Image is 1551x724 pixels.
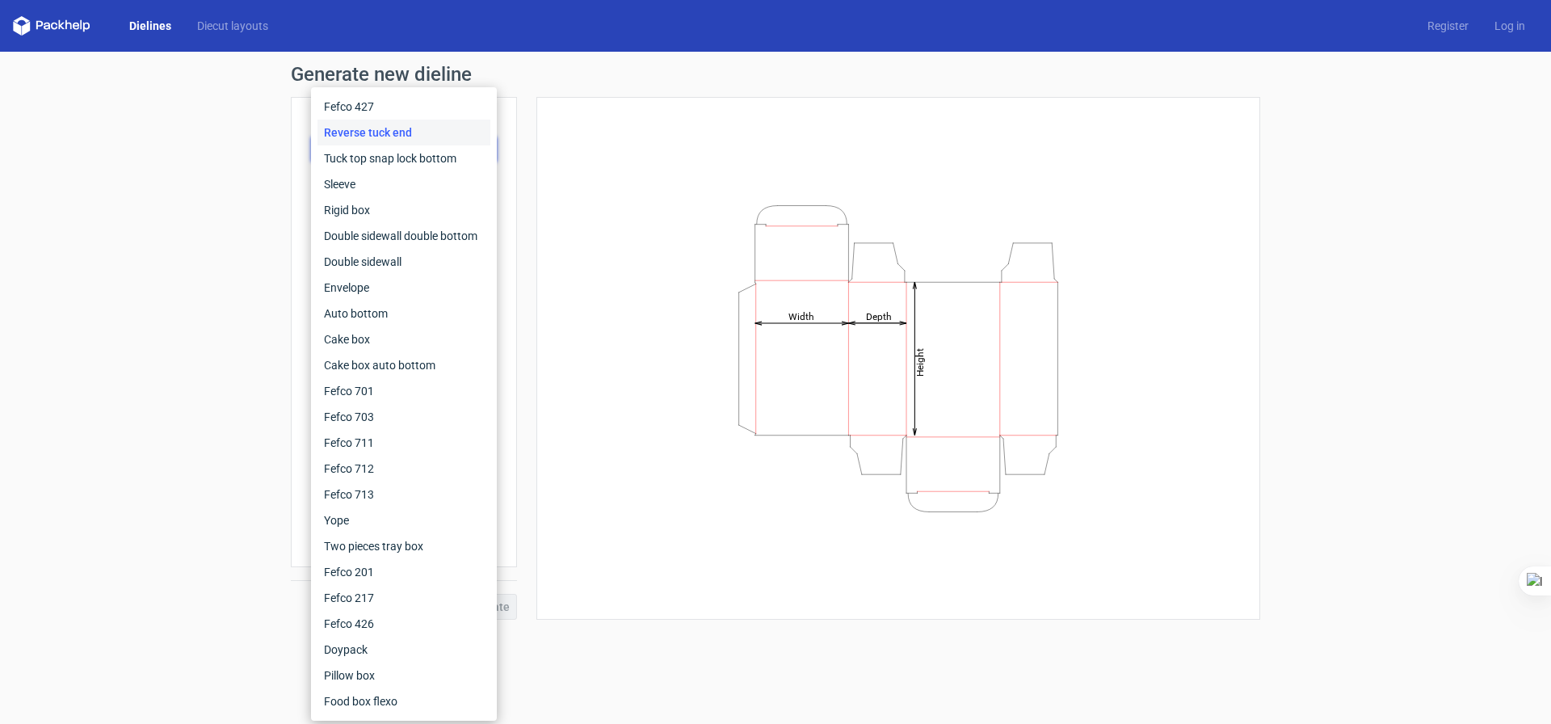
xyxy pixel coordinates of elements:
div: Tuck top snap lock bottom [317,145,490,171]
h1: Generate new dieline [291,65,1260,84]
div: Fefco 701 [317,378,490,404]
tspan: Width [788,310,814,322]
div: Double sidewall [317,249,490,275]
div: Cake box [317,326,490,352]
a: Diecut layouts [184,18,281,34]
tspan: Height [914,347,926,376]
div: Fefco 703 [317,404,490,430]
div: Reverse tuck end [317,120,490,145]
div: Fefco 711 [317,430,490,456]
a: Register [1414,18,1482,34]
div: Envelope [317,275,490,301]
a: Log in [1482,18,1538,34]
div: Auto bottom [317,301,490,326]
div: Pillow box [317,663,490,688]
div: Fefco 217 [317,585,490,611]
div: Fefco 427 [317,94,490,120]
div: Sleeve [317,171,490,197]
div: Fefco 713 [317,482,490,507]
div: Fefco 426 [317,611,490,637]
div: Fefco 712 [317,456,490,482]
div: Cake box auto bottom [317,352,490,378]
div: Food box flexo [317,688,490,714]
div: Yope [317,507,490,533]
div: Fefco 201 [317,559,490,585]
div: Rigid box [317,197,490,223]
div: Doypack [317,637,490,663]
div: Two pieces tray box [317,533,490,559]
a: Dielines [116,18,184,34]
div: Double sidewall double bottom [317,223,490,249]
tspan: Depth [866,310,892,322]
